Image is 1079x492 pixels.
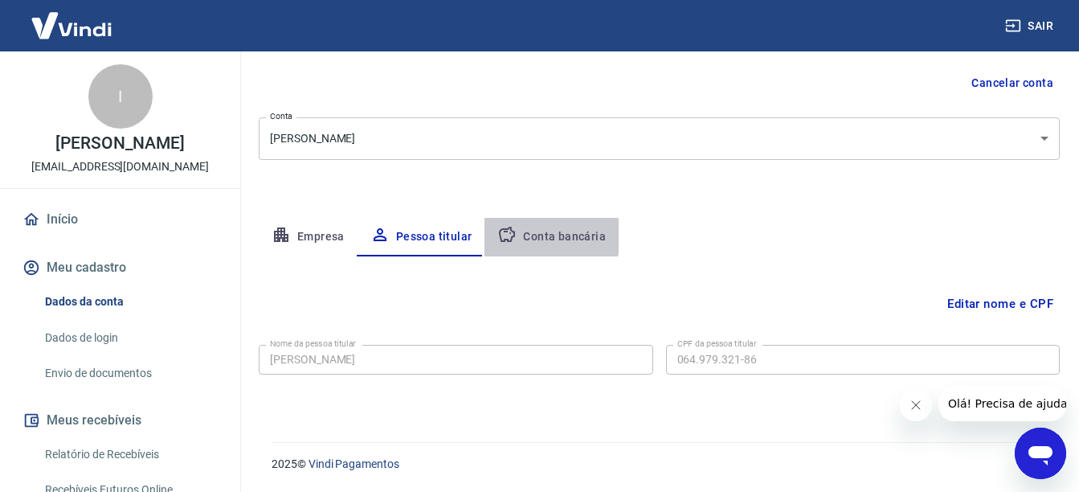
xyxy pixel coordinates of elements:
a: Dados da conta [39,285,221,318]
iframe: Fechar mensagem [900,389,932,421]
label: CPF da pessoa titular [677,338,757,350]
a: Vindi Pagamentos [309,457,399,470]
img: Vindi [19,1,124,50]
a: Relatório de Recebíveis [39,438,221,471]
p: 2025 © [272,456,1040,473]
a: Início [19,202,221,237]
a: Envio de documentos [39,357,221,390]
label: Nome da pessoa titular [270,338,356,350]
a: Dados de login [39,322,221,355]
button: Editar nome e CPF [941,289,1060,319]
iframe: Mensagem da empresa [938,386,1066,421]
button: Conta bancária [484,218,619,256]
button: Sair [1002,11,1060,41]
label: Conta [270,110,292,122]
button: Pessoa titular [358,218,485,256]
button: Meus recebíveis [19,403,221,438]
span: Olá! Precisa de ajuda? [10,11,135,24]
button: Meu cadastro [19,250,221,285]
div: I [88,64,153,129]
p: [EMAIL_ADDRESS][DOMAIN_NAME] [31,158,209,175]
p: [PERSON_NAME] [55,135,184,152]
button: Empresa [259,218,358,256]
iframe: Botão para abrir a janela de mensagens [1015,428,1066,479]
button: Cancelar conta [965,68,1060,98]
div: [PERSON_NAME] [259,117,1060,160]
